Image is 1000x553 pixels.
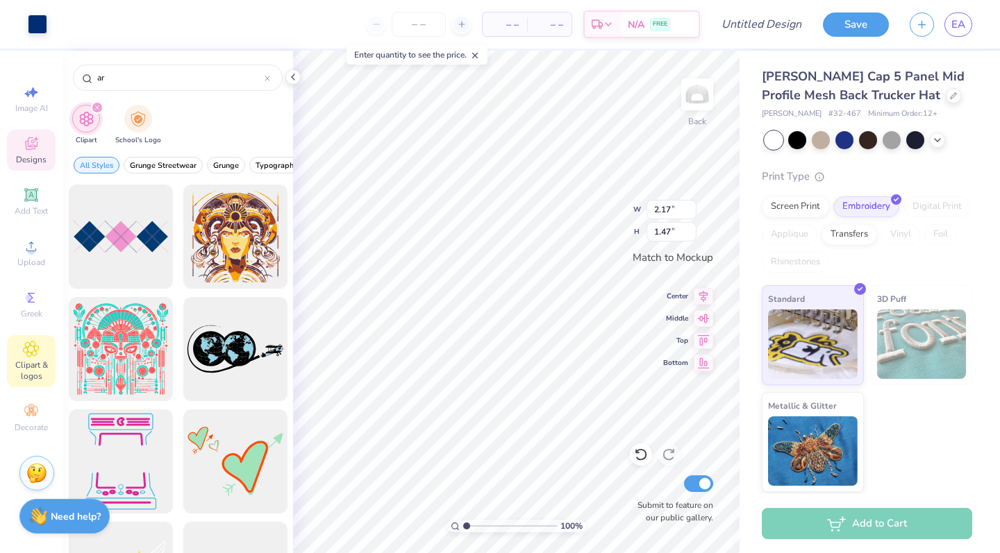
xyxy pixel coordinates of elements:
span: Image AI [15,103,48,114]
span: Upload [17,257,45,268]
div: Applique [762,224,817,245]
span: Greek [21,308,42,319]
label: Submit to feature on our public gallery. [630,499,713,524]
img: Clipart Image [78,111,94,127]
div: Embroidery [833,196,899,217]
div: Vinyl [881,224,920,245]
span: 100 % [560,520,583,532]
span: Grunge [213,160,239,171]
span: EA [951,17,965,33]
strong: Need help? [51,510,101,523]
div: Enter quantity to see the price. [347,45,487,65]
div: filter for School's Logo [115,105,161,146]
span: – – [491,17,519,32]
span: – – [535,17,563,32]
img: Standard [768,309,858,379]
span: Designs [16,154,47,165]
span: [PERSON_NAME] [762,108,822,120]
span: Decorate [15,422,48,433]
button: filter button [249,157,304,173]
img: 3D Puff [877,309,967,379]
span: Metallic & Glitter [768,398,837,413]
input: Untitled Design [710,10,812,38]
span: [PERSON_NAME] Cap 5 Panel Mid Profile Mesh Back Trucker Hat [762,68,965,103]
div: Digital Print [903,196,971,217]
img: Back [683,80,711,108]
button: filter button [207,157,245,173]
button: Save [823,12,889,37]
span: Bottom [663,358,688,368]
span: Center [663,291,688,301]
button: filter button [72,105,100,146]
span: Add Text [15,205,48,216]
span: Top [663,336,688,346]
span: N/A [628,17,644,32]
div: Back [688,115,706,128]
a: EA [944,12,972,37]
div: Screen Print [762,196,829,217]
button: filter button [115,105,161,146]
input: Try "Stars" [96,71,265,85]
button: filter button [124,157,203,173]
span: Typography [256,160,298,171]
span: Clipart & logos [7,359,56,382]
span: FREE [653,19,667,29]
span: School's Logo [115,135,161,146]
span: Minimum Order: 12 + [868,108,937,120]
span: Clipart [76,135,97,146]
div: Foil [924,224,957,245]
img: Metallic & Glitter [768,416,858,486]
div: filter for Clipart [72,105,100,146]
span: 3D Puff [877,291,906,306]
span: Middle [663,314,688,323]
span: # 32-467 [828,108,861,120]
span: Grunge Streetwear [130,160,197,171]
button: filter button [74,157,119,173]
img: School's Logo Image [131,111,146,127]
div: Print Type [762,169,972,185]
span: Standard [768,291,805,306]
div: Transfers [822,224,877,245]
span: All Styles [80,160,113,171]
div: Rhinestones [762,252,829,273]
input: – – [392,12,446,37]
